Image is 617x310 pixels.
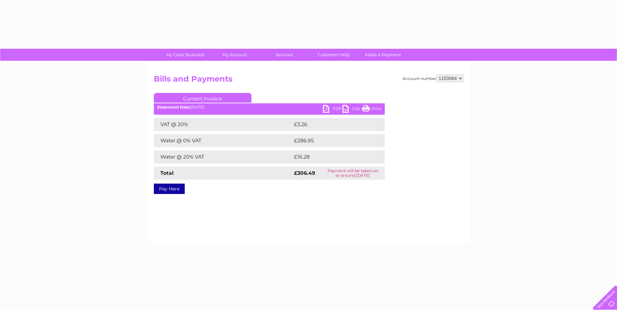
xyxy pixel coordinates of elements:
[154,118,292,131] td: VAT @ 20%
[342,105,362,114] a: CSV
[356,49,410,61] a: Make A Payment
[157,105,191,110] b: Statement Date:
[323,105,342,114] a: PDF
[321,167,385,180] td: Payment will be taken on or around [DATE]
[208,49,262,61] a: My Account
[154,184,185,194] a: Pay Here
[257,49,311,61] a: Services
[294,170,315,176] strong: £306.49
[158,49,212,61] a: My Clear Business
[403,74,463,82] div: Account number
[292,134,373,147] td: £286.95
[362,105,382,114] a: Print
[160,170,174,176] strong: Total
[292,150,371,163] td: £16.28
[154,74,463,87] h2: Bills and Payments
[307,49,360,61] a: Customer Help
[154,134,292,147] td: Water @ 0% VAT
[154,105,385,110] div: [DATE]
[154,150,292,163] td: Water @ 20% VAT
[292,118,369,131] td: £3.26
[154,93,251,103] a: Current Invoice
